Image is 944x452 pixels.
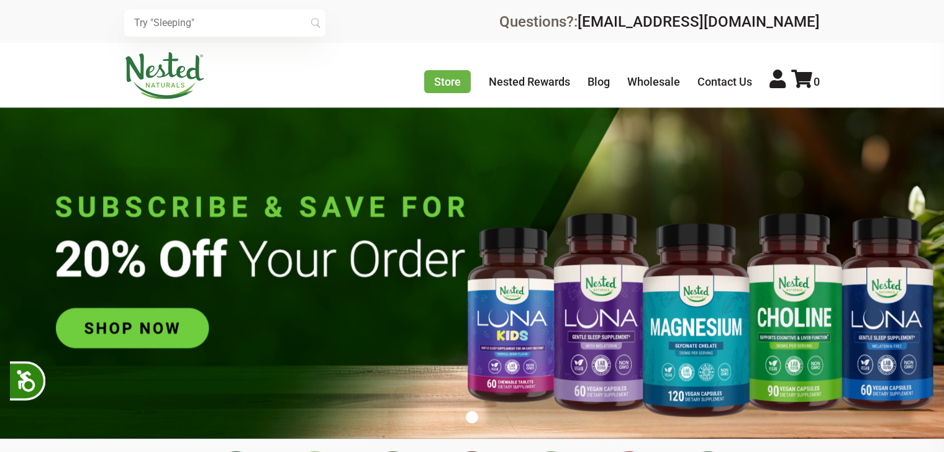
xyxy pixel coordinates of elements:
[424,70,471,93] a: Store
[124,52,205,99] img: Nested Naturals
[627,75,680,88] a: Wholesale
[578,13,820,30] a: [EMAIL_ADDRESS][DOMAIN_NAME]
[466,411,478,423] button: 1 of 1
[791,75,820,88] a: 0
[588,75,610,88] a: Blog
[814,75,820,88] span: 0
[499,14,820,29] div: Questions?:
[489,75,570,88] a: Nested Rewards
[697,75,752,88] a: Contact Us
[124,9,325,37] input: Try "Sleeping"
